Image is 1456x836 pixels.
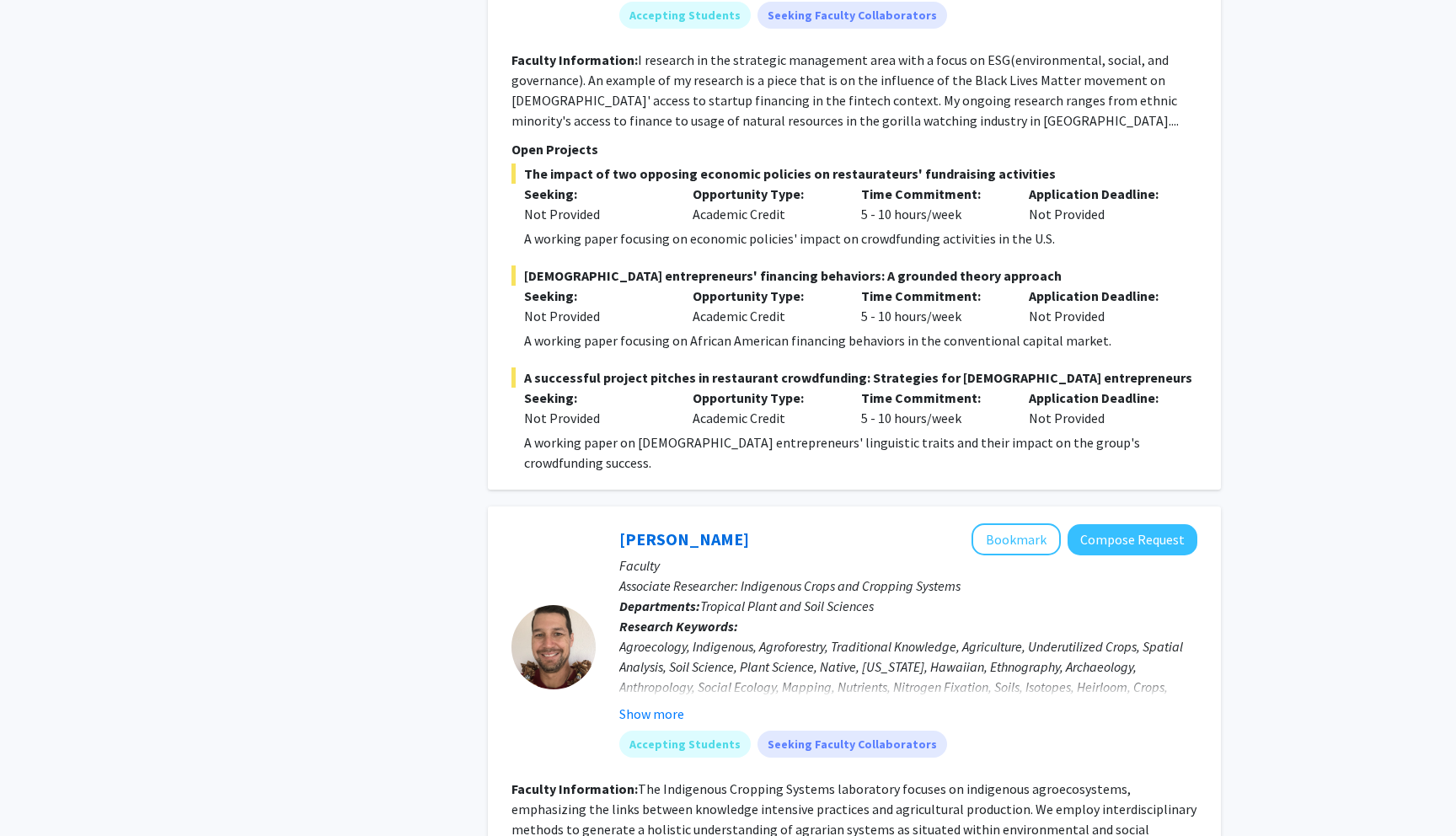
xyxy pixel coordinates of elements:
div: 5 - 10 hours/week [848,184,1017,224]
div: Not Provided [524,204,667,224]
p: Faculty [619,555,1197,576]
p: Time Commitment: [861,388,1004,408]
div: Agroecology, Indigenous, Agroforestry, Traditional Knowledge, Agriculture, Underutilized Crops, S... [619,636,1197,717]
p: Time Commitment: [861,184,1004,204]
span: [DEMOGRAPHIC_DATA] entrepreneurs' financing behaviors: A grounded theory approach [511,265,1197,286]
mat-chip: Accepting Students [619,2,751,29]
b: Departments: [619,598,700,614]
div: Academic Credit [680,184,848,224]
fg-read-more: I research in the strategic management area with a focus on ESG(environmental, social, and govern... [511,51,1179,129]
div: 5 - 10 hours/week [848,388,1017,428]
b: Faculty Information: [511,51,638,68]
div: Academic Credit [680,388,848,428]
p: Seeking: [524,388,667,408]
p: Open Projects [511,139,1197,159]
div: Not Provided [524,408,667,428]
div: Not Provided [524,306,667,326]
div: Academic Credit [680,286,848,326]
p: Seeking: [524,184,667,204]
p: A working paper focusing on African American financing behaviors in the conventional capital market. [524,330,1197,351]
p: Application Deadline: [1029,388,1172,408]
iframe: Chat [13,760,72,823]
p: Seeking: [524,286,667,306]
mat-chip: Accepting Students [619,731,751,758]
div: Not Provided [1016,184,1185,224]
p: Application Deadline: [1029,184,1172,204]
div: Not Provided [1016,286,1185,326]
button: Compose Request to Noa Lincoln [1068,524,1197,555]
b: Faculty Information: [511,780,638,797]
p: Associate Researcher: Indigenous Crops and Cropping Systems [619,576,1197,596]
p: Application Deadline: [1029,286,1172,306]
p: A working paper focusing on economic policies' impact on crowdfunding activities in the U.S. [524,228,1197,249]
button: Show more [619,704,684,724]
mat-chip: Seeking Faculty Collaborators [757,731,947,758]
span: A successful project pitches in restaurant crowdfunding: Strategies for [DEMOGRAPHIC_DATA] entrep... [511,367,1197,388]
a: [PERSON_NAME] [619,528,749,549]
div: 5 - 10 hours/week [848,286,1017,326]
span: The impact of two opposing economic policies on restaurateurs' fundraising activities [511,163,1197,184]
p: Opportunity Type: [693,184,836,204]
b: Research Keywords: [619,618,738,635]
mat-chip: Seeking Faculty Collaborators [757,2,947,29]
span: Tropical Plant and Soil Sciences [700,598,874,614]
div: Not Provided [1016,388,1185,428]
p: Time Commitment: [861,286,1004,306]
p: A working paper on [DEMOGRAPHIC_DATA] entrepreneurs' linguistic traits and their impact on the gr... [524,432,1197,473]
p: Opportunity Type: [693,286,836,306]
p: Opportunity Type: [693,388,836,408]
button: Add Noa Lincoln to Bookmarks [972,523,1061,555]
